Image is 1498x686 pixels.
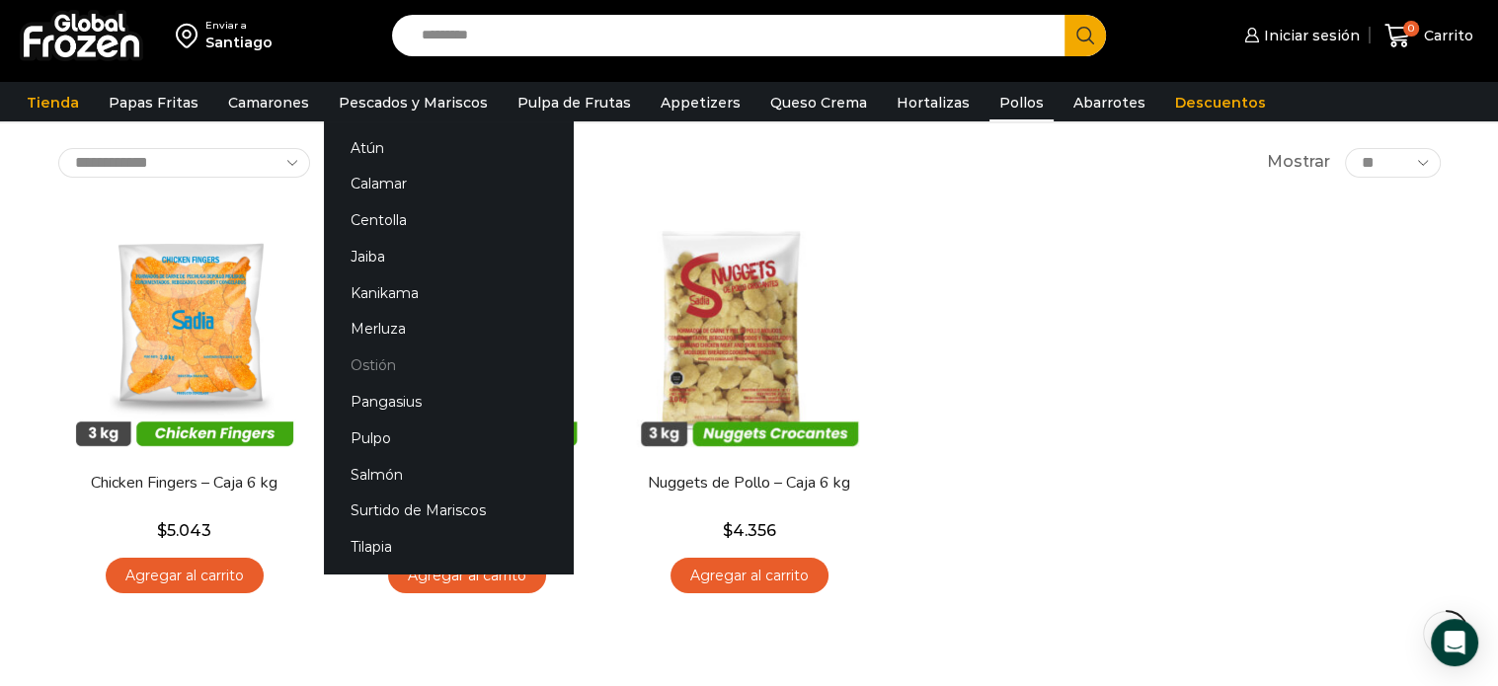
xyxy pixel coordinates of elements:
[17,84,89,121] a: Tienda
[106,558,264,594] a: Agregar al carrito: “Chicken Fingers - Caja 6 kg”
[329,84,498,121] a: Pescados y Mariscos
[324,529,573,566] a: Tilapia
[324,202,573,239] a: Centolla
[1064,15,1106,56] button: Search button
[635,472,862,495] a: Nuggets de Pollo – Caja 6 kg
[1239,16,1360,55] a: Iniciar sesión
[157,521,211,540] bdi: 5.043
[324,166,573,202] a: Calamar
[205,33,273,52] div: Santiago
[989,84,1054,121] a: Pollos
[324,419,573,456] a: Pulpo
[324,347,573,384] a: Ostión
[218,84,319,121] a: Camarones
[1431,619,1478,666] div: Open Intercom Messenger
[1165,84,1276,121] a: Descuentos
[1419,26,1473,45] span: Carrito
[157,521,167,540] span: $
[58,148,310,178] select: Pedido de la tienda
[324,311,573,347] a: Merluza
[723,521,776,540] bdi: 4.356
[324,129,573,166] a: Atún
[651,84,750,121] a: Appetizers
[99,84,208,121] a: Papas Fritas
[388,558,546,594] a: Agregar al carrito: “Alitas de Pollo Rebozadas - Caja 6 kg”
[324,239,573,275] a: Jaiba
[723,521,733,540] span: $
[887,84,980,121] a: Hortalizas
[324,384,573,420] a: Pangasius
[324,274,573,311] a: Kanikama
[1259,26,1360,45] span: Iniciar sesión
[670,558,828,594] a: Agregar al carrito: “Nuggets de Pollo - Caja 6 kg”
[324,456,573,493] a: Salmón
[70,472,297,495] a: Chicken Fingers – Caja 6 kg
[1064,84,1155,121] a: Abarrotes
[1267,151,1330,174] span: Mostrar
[760,84,877,121] a: Queso Crema
[324,493,573,529] a: Surtido de Mariscos
[1403,21,1419,37] span: 0
[508,84,641,121] a: Pulpa de Frutas
[205,19,273,33] div: Enviar a
[176,19,205,52] img: address-field-icon.svg
[1380,13,1478,59] a: 0 Carrito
